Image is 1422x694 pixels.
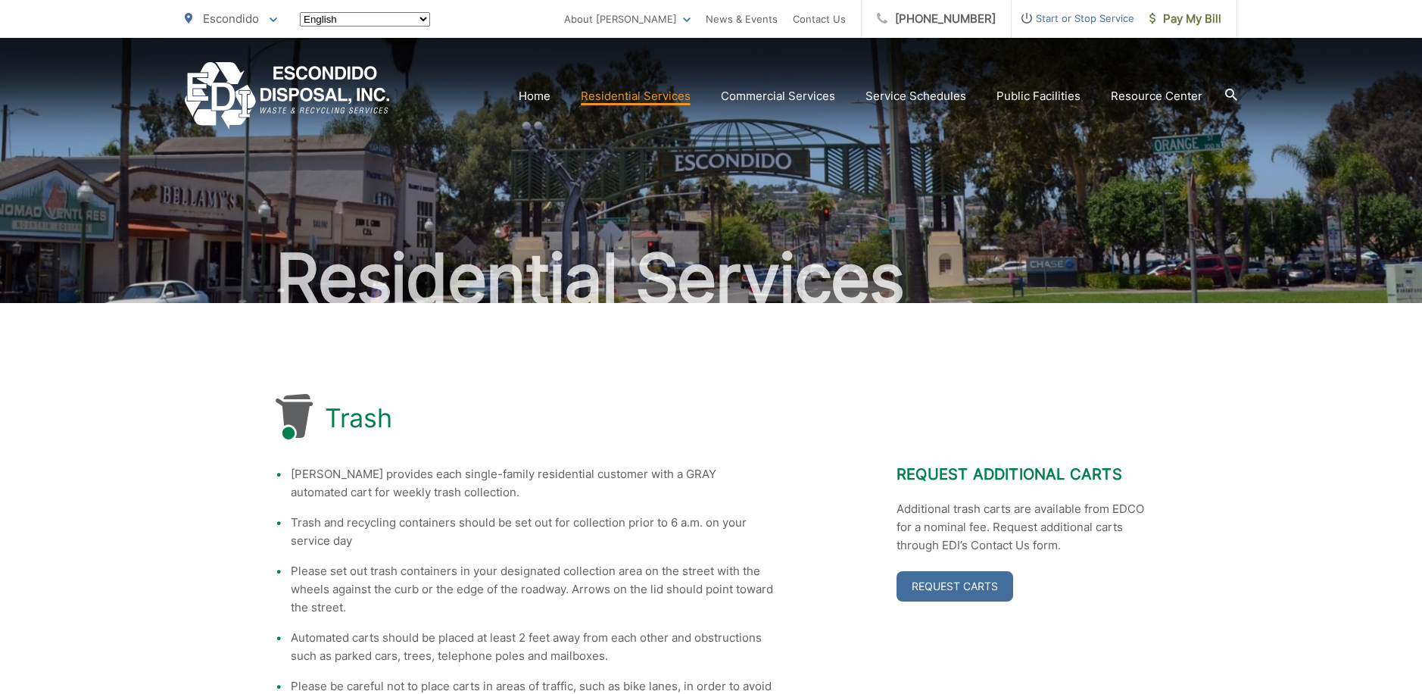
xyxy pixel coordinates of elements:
[897,571,1013,602] a: Request Carts
[325,403,392,433] h1: Trash
[185,241,1237,317] h2: Residential Services
[203,11,259,26] span: Escondido
[1149,10,1221,28] span: Pay My Bill
[581,87,691,105] a: Residential Services
[1111,87,1202,105] a: Resource Center
[793,10,846,28] a: Contact Us
[996,87,1081,105] a: Public Facilities
[706,10,778,28] a: News & Events
[897,500,1146,555] p: Additional trash carts are available from EDCO for a nominal fee. Request additional carts throug...
[519,87,550,105] a: Home
[300,12,430,27] select: Select a language
[291,514,775,550] li: Trash and recycling containers should be set out for collection prior to 6 a.m. on your service day
[865,87,966,105] a: Service Schedules
[721,87,835,105] a: Commercial Services
[897,465,1146,483] h2: Request Additional Carts
[291,629,775,665] li: Automated carts should be placed at least 2 feet away from each other and obstructions such as pa...
[291,562,775,617] li: Please set out trash containers in your designated collection area on the street with the wheels ...
[564,10,691,28] a: About [PERSON_NAME]
[185,62,390,130] a: EDCD logo. Return to the homepage.
[291,465,775,502] li: [PERSON_NAME] provides each single-family residential customer with a GRAY automated cart for wee...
